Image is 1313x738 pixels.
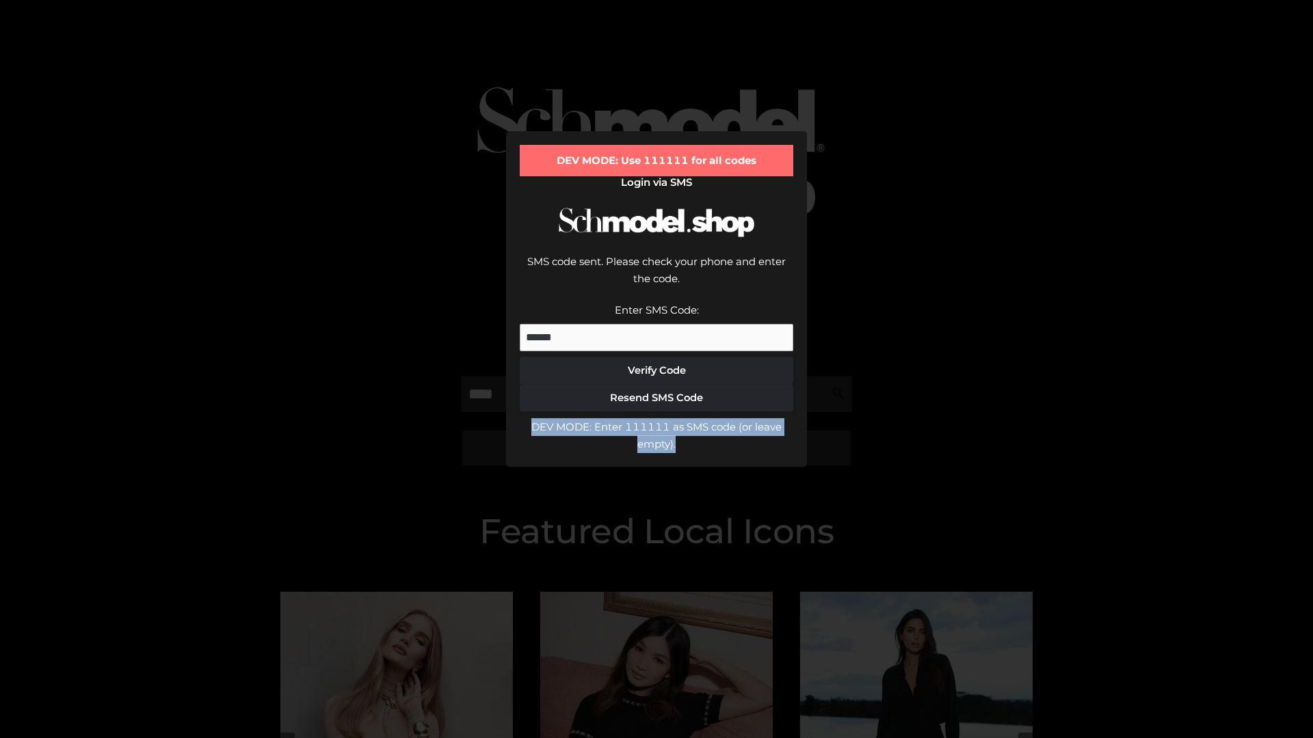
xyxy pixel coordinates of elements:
div: DEV MODE: Use 111111 for all codes [520,145,793,176]
button: Verify Code [520,357,793,384]
button: Resend SMS Code [520,384,793,411]
div: SMS code sent. Please check your phone and enter the code. [520,253,793,301]
h2: Login via SMS [520,176,793,189]
img: Schmodel Logo [554,195,759,249]
div: DEV MODE: Enter 111111 as SMS code (or leave empty). [520,418,793,453]
label: Enter SMS Code: [615,303,699,316]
